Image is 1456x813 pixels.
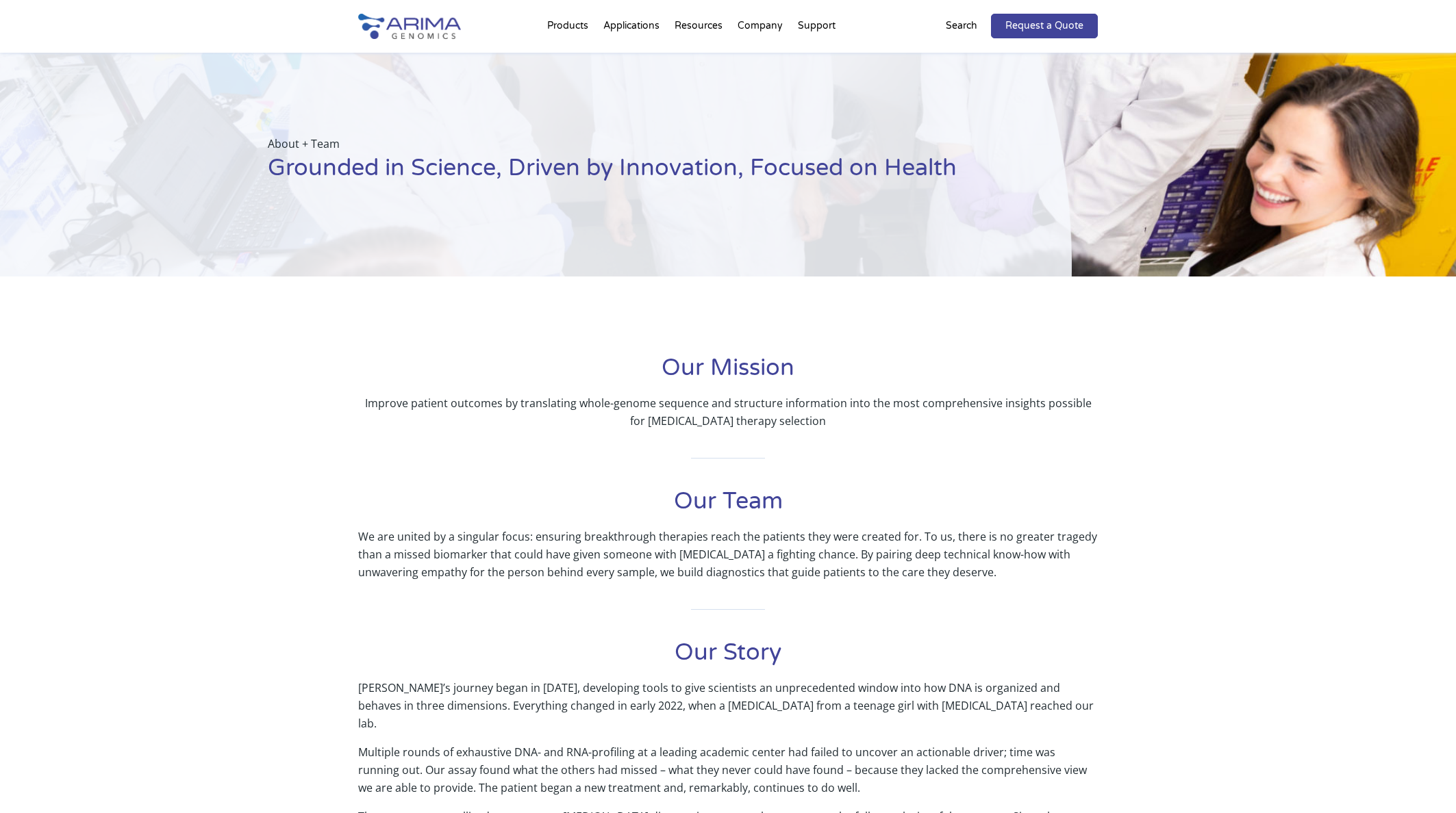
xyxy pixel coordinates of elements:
p: We are united by a singular focus: ensuring breakthrough therapies reach the patients they were c... [358,528,1098,581]
p: Improve patient outcomes by translating whole-genome sequence and structure information into the ... [358,394,1098,430]
p: [PERSON_NAME]’s journey began in [DATE], developing tools to give scientists an unprecedented win... [358,679,1098,743]
p: Multiple rounds of exhaustive DNA- and RNA-profiling at a leading academic center had failed to u... [358,743,1098,808]
img: Arima-Genomics-logo [358,14,461,39]
p: About + Team [268,135,1003,153]
h1: Our Story [358,637,1098,679]
h1: Grounded in Science, Driven by Innovation, Focused on Health [268,153,1003,194]
p: Search [946,17,977,35]
h1: Our Mission [358,352,1098,394]
a: Request a Quote [991,14,1098,38]
h1: Our Team [358,486,1098,528]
